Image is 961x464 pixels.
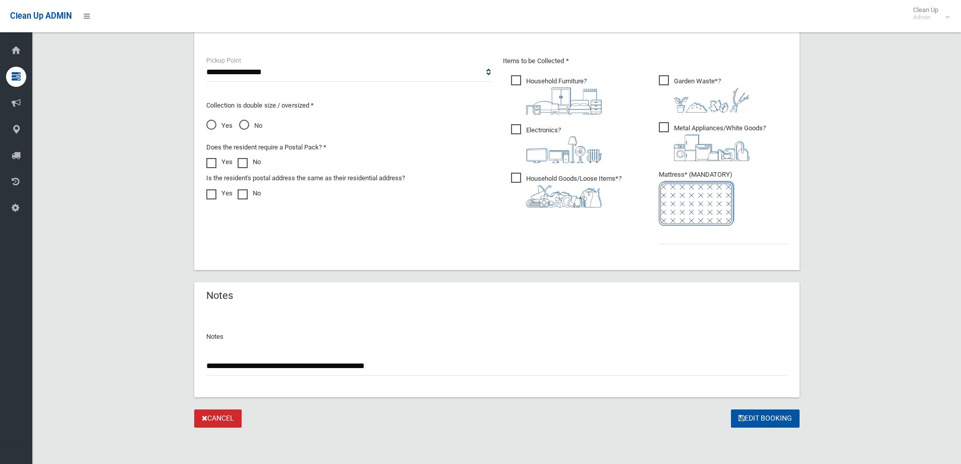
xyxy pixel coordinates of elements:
span: Yes [206,120,233,132]
small: Admin [913,14,938,21]
label: Yes [206,187,233,199]
img: 36c1b0289cb1767239cdd3de9e694f19.png [674,134,750,161]
span: No [239,120,262,132]
img: 394712a680b73dbc3d2a6a3a7ffe5a07.png [526,136,602,163]
img: b13cc3517677393f34c0a387616ef184.png [526,185,602,208]
span: Household Goods/Loose Items* [511,173,621,208]
label: Does the resident require a Postal Pack? * [206,141,326,153]
a: Cancel [194,409,242,428]
i: ? [526,175,621,208]
img: aa9efdbe659d29b613fca23ba79d85cb.png [526,87,602,115]
span: Garden Waste* [659,75,750,113]
label: Is the resident's postal address the same as their residential address? [206,172,405,184]
p: Items to be Collected * [503,55,787,67]
span: Household Furniture [511,75,602,115]
span: Clean Up ADMIN [10,11,72,21]
span: Mattress* (MANDATORY) [659,171,787,226]
span: Electronics [511,124,602,163]
i: ? [526,77,602,115]
i: ? [526,126,602,163]
label: Yes [206,156,233,168]
img: 4fd8a5c772b2c999c83690221e5242e0.png [674,87,750,113]
span: Clean Up [908,6,948,21]
label: No [238,156,261,168]
button: Edit Booking [731,409,800,428]
header: Notes [194,286,245,305]
p: Notes [206,331,787,343]
label: No [238,187,261,199]
i: ? [674,124,766,161]
span: Metal Appliances/White Goods [659,122,766,161]
i: ? [674,77,750,113]
img: e7408bece873d2c1783593a074e5cb2f.png [659,181,734,226]
p: Collection is double size / oversized * [206,99,491,112]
